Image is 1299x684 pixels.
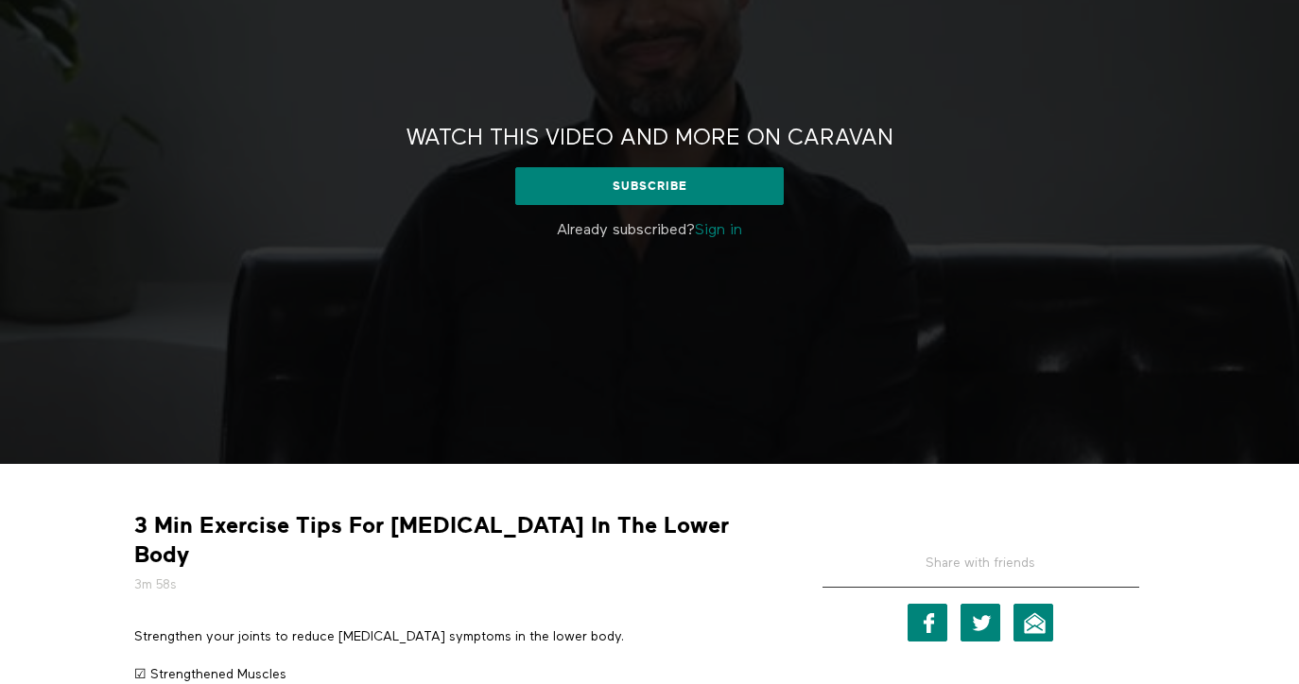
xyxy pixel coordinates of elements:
[134,511,768,570] strong: 3 Min Exercise Tips For [MEDICAL_DATA] In The Lower Body
[407,124,893,153] h2: Watch this video and more on CARAVAN
[371,219,928,242] p: Already subscribed?
[515,167,783,205] a: Subscribe
[823,554,1139,588] h5: Share with friends
[1013,604,1053,641] a: Email
[134,627,768,646] p: Strengthen your joints to reduce [MEDICAL_DATA] symptoms in the lower body.
[961,604,1000,641] a: Twitter
[134,575,768,594] h5: 3m 58s
[908,604,947,641] a: Facebook
[695,223,742,238] a: Sign in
